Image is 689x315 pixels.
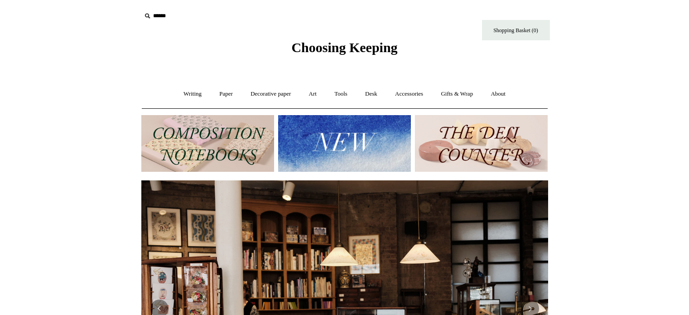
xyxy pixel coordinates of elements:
[175,82,210,106] a: Writing
[482,82,514,106] a: About
[211,82,241,106] a: Paper
[291,47,397,53] a: Choosing Keeping
[141,115,274,172] img: 202302 Composition ledgers.jpg__PID:69722ee6-fa44-49dd-a067-31375e5d54ec
[415,115,548,172] img: The Deli Counter
[291,40,397,55] span: Choosing Keeping
[433,82,481,106] a: Gifts & Wrap
[387,82,431,106] a: Accessories
[278,115,411,172] img: New.jpg__PID:f73bdf93-380a-4a35-bcfe-7823039498e1
[482,20,550,40] a: Shopping Basket (0)
[242,82,299,106] a: Decorative paper
[301,82,325,106] a: Art
[357,82,385,106] a: Desk
[326,82,356,106] a: Tools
